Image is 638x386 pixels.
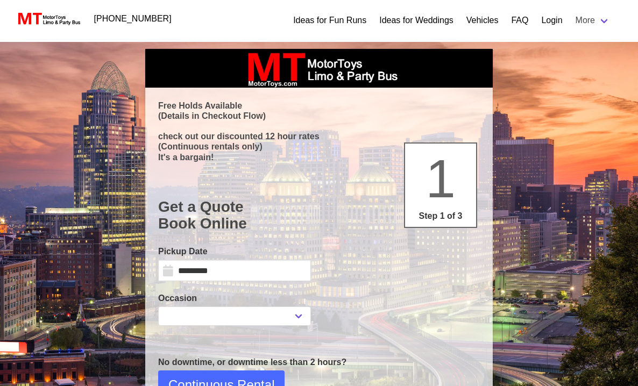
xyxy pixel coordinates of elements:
p: It's a bargain! [158,152,480,162]
a: FAQ [511,14,528,27]
span: 1 [426,148,456,209]
p: Step 1 of 3 [409,210,472,223]
a: Vehicles [466,14,499,27]
a: Login [541,14,562,27]
a: More [569,10,616,31]
h1: Get a Quote Book Online [158,198,480,232]
label: Pickup Date [158,245,311,258]
p: (Continuous rentals only) [158,141,480,152]
img: box_logo_brand.jpeg [238,49,400,88]
a: [PHONE_NUMBER] [88,8,178,30]
p: Free Holds Available [158,101,480,111]
a: Ideas for Fun Runs [293,14,366,27]
p: check out our discounted 12 hour rates [158,131,480,141]
img: MotorToys Logo [15,11,81,26]
a: Ideas for Weddings [379,14,453,27]
label: Occasion [158,292,311,305]
p: (Details in Checkout Flow) [158,111,480,121]
p: No downtime, or downtime less than 2 hours? [158,356,480,369]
